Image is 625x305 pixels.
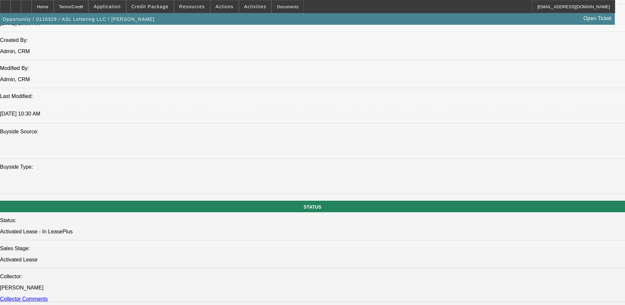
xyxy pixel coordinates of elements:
span: Activities [244,4,267,9]
button: Resources [174,0,210,13]
button: Application [89,0,126,13]
span: Resources [179,4,205,9]
span: Opportunity / 0116329 / ASL Lettering LLC / [PERSON_NAME] [3,17,155,22]
span: Application [94,4,121,9]
button: Activities [239,0,271,13]
span: Credit Package [131,4,169,9]
button: Credit Package [127,0,174,13]
span: STATUS [304,204,322,210]
span: Actions [215,4,234,9]
button: Actions [211,0,239,13]
a: Open Ticket [581,13,614,24]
